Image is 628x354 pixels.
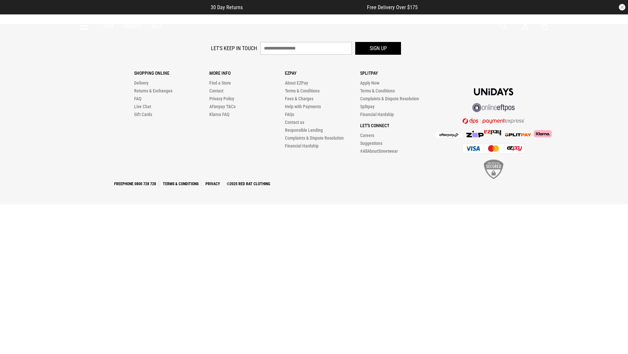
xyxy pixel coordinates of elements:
img: Cards [462,144,525,153]
a: Help with Payments [285,104,321,109]
a: Terms & Conditions [160,182,201,186]
span: 30 Day Returns [211,4,243,10]
a: FAQs [285,112,294,117]
a: Financial Hardship [285,143,319,148]
a: FAQ [134,96,141,101]
a: Women [124,23,141,29]
img: Splitpay [505,133,531,136]
img: Afterpay [436,132,462,138]
a: Suggestions [360,141,382,146]
a: Fees & Charges [285,96,313,101]
img: DPS [462,118,525,124]
a: Contact [209,88,223,93]
a: Returns & Exchanges [134,88,172,93]
p: Shopping Online [134,70,209,76]
a: Sale [151,23,162,29]
p: More Info [209,70,285,76]
a: Gift Cards [134,112,152,117]
a: Terms & Conditions [285,88,320,93]
a: Afterpay T&Cs [209,104,235,109]
a: Delivery [134,80,148,86]
a: Financial Hardship [360,112,394,117]
img: Splitpay [484,130,501,135]
label: Let's keep in touch [211,45,257,51]
iframe: Customer reviews powered by Trustpilot [256,4,354,10]
img: SSL [484,160,503,179]
a: Privacy Policy [209,96,234,101]
a: Klarna FAQ [209,112,229,117]
a: Careers [360,133,374,138]
a: #AllAboutStreetwear [360,148,398,154]
img: Klarna [531,130,552,137]
a: Terms & Conditions [360,88,395,93]
a: About EZPay [285,80,308,86]
a: Contact us [285,120,304,125]
img: Unidays [474,88,513,95]
button: Sign up [355,42,401,55]
a: Privacy [203,182,223,186]
img: online eftpos [472,103,515,112]
a: Apply Now [360,80,379,86]
p: Splitpay [360,70,435,76]
img: Zip [466,131,484,137]
a: Complaints & Dispute Resolution [285,135,344,141]
p: Ezpay [285,70,360,76]
a: Live Chat [134,104,151,109]
img: Redrat logo [293,21,336,31]
a: Responsible Lending [285,128,323,133]
span: Free Delivery Over $175 [367,4,418,10]
a: Complaints & Dispute Resolution [360,96,419,101]
a: Freephone 0800 728 728 [112,182,159,186]
a: Men [103,23,113,29]
a: Find a Store [209,80,231,86]
a: ©2025 Red Rat Clothing [224,182,273,186]
a: Splitpay [360,104,375,109]
p: Let's Connect [360,123,435,128]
